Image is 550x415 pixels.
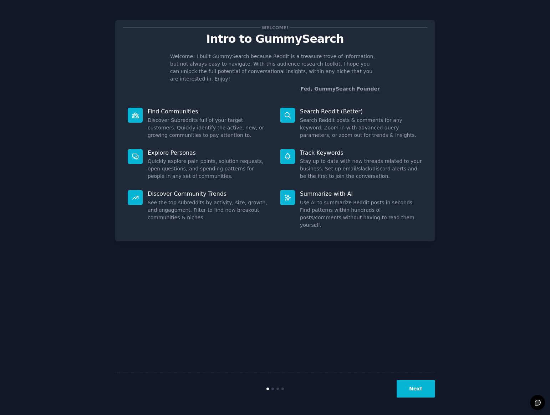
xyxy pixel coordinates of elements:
[299,85,380,93] div: -
[148,117,270,139] dd: Discover Subreddits full of your target customers. Quickly identify the active, new, or growing c...
[260,24,290,31] span: Welcome!
[148,149,270,157] p: Explore Personas
[148,199,270,221] dd: See the top subreddits by activity, size, growth, and engagement. Filter to find new breakout com...
[300,199,422,229] dd: Use AI to summarize Reddit posts in seconds. Find patterns within hundreds of posts/comments with...
[148,108,270,115] p: Find Communities
[300,117,422,139] dd: Search Reddit posts & comments for any keyword. Zoom in with advanced query parameters, or zoom o...
[148,158,270,180] dd: Quickly explore pain points, solution requests, open questions, and spending patterns for people ...
[300,108,422,115] p: Search Reddit (Better)
[300,149,422,157] p: Track Keywords
[123,33,427,45] p: Intro to GummySearch
[148,190,270,198] p: Discover Community Trends
[300,158,422,180] dd: Stay up to date with new threads related to your business. Set up email/slack/discord alerts and ...
[300,190,422,198] p: Summarize with AI
[170,53,380,83] p: Welcome! I built GummySearch because Reddit is a treasure trove of information, but not always ea...
[397,380,435,398] button: Next
[300,86,380,92] a: Fed, GummySearch Founder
